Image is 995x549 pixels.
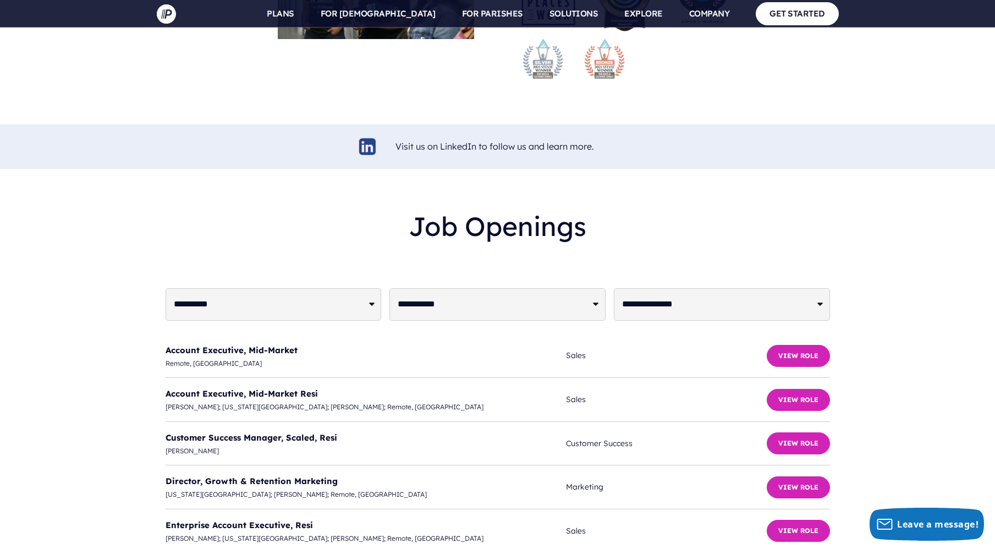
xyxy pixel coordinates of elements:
[870,508,984,541] button: Leave a message!
[566,437,766,451] span: Customer Success
[566,349,766,363] span: Sales
[756,2,839,25] a: GET STARTED
[166,388,318,399] a: Account Executive, Mid-Market Resi
[767,476,830,498] button: View Role
[395,141,594,152] a: Visit us on LinkedIn to follow us and learn more.
[358,136,378,157] img: linkedin-logo
[166,476,338,486] a: Director, Growth & Retention Marketing
[166,202,830,251] h2: Job Openings
[897,518,978,530] span: Leave a message!
[166,358,567,370] span: Remote, [GEOGRAPHIC_DATA]
[582,37,626,81] img: stevie-bronze
[166,445,567,457] span: [PERSON_NAME]
[166,432,337,443] a: Customer Success Manager, Scaled, Resi
[767,345,830,367] button: View Role
[566,393,766,407] span: Sales
[767,389,830,411] button: View Role
[166,532,567,545] span: [PERSON_NAME]; [US_STATE][GEOGRAPHIC_DATA]; [PERSON_NAME]; Remote, [GEOGRAPHIC_DATA]
[166,401,567,413] span: [PERSON_NAME]; [US_STATE][GEOGRAPHIC_DATA]; [PERSON_NAME]; Remote, [GEOGRAPHIC_DATA]
[566,480,766,494] span: Marketing
[166,520,313,530] a: Enterprise Account Executive, Resi
[767,520,830,542] button: View Role
[767,432,830,454] button: View Role
[166,345,298,355] a: Account Executive, Mid-Market
[166,488,567,501] span: [US_STATE][GEOGRAPHIC_DATA]; [PERSON_NAME]; Remote, [GEOGRAPHIC_DATA]
[521,37,565,81] img: stevie-silver
[566,524,766,538] span: Sales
